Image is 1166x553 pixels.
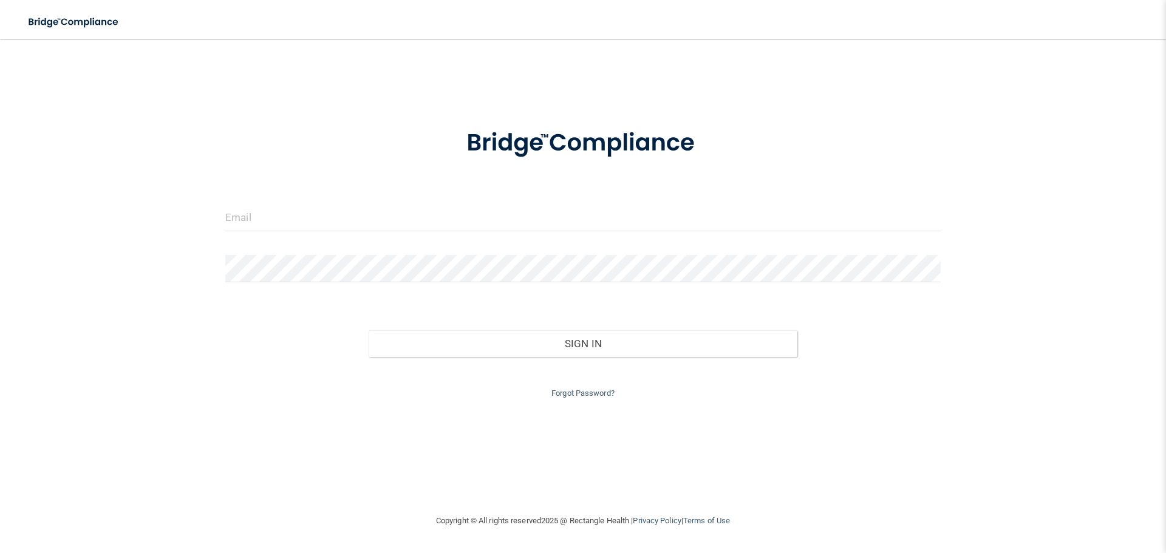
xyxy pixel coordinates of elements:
[633,516,681,525] a: Privacy Policy
[683,516,730,525] a: Terms of Use
[361,501,805,540] div: Copyright © All rights reserved 2025 @ Rectangle Health | |
[551,388,615,398] a: Forgot Password?
[369,330,798,357] button: Sign In
[18,10,130,35] img: bridge_compliance_login_screen.278c3ca4.svg
[442,112,724,175] img: bridge_compliance_login_screen.278c3ca4.svg
[225,204,941,231] input: Email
